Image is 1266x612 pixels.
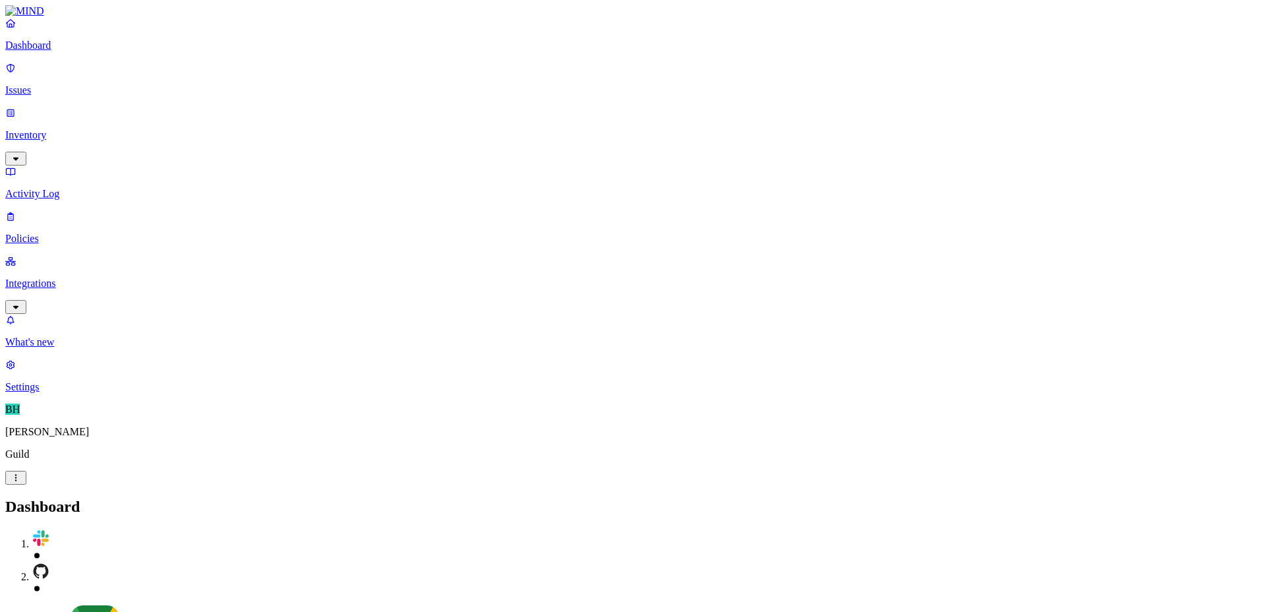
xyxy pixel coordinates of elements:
[5,210,1261,245] a: Policies
[5,448,1261,460] p: Guild
[5,5,44,17] img: MIND
[5,5,1261,17] a: MIND
[5,62,1261,96] a: Issues
[5,314,1261,348] a: What's new
[5,426,1261,438] p: [PERSON_NAME]
[5,166,1261,200] a: Activity Log
[5,359,1261,393] a: Settings
[5,129,1261,141] p: Inventory
[5,40,1261,51] p: Dashboard
[5,278,1261,290] p: Integrations
[5,255,1261,312] a: Integrations
[5,404,20,415] span: BH
[5,188,1261,200] p: Activity Log
[5,84,1261,96] p: Issues
[5,381,1261,393] p: Settings
[5,233,1261,245] p: Policies
[32,529,50,547] img: svg%3e
[5,498,1261,516] h2: Dashboard
[32,562,50,580] img: svg%3e
[5,336,1261,348] p: What's new
[5,107,1261,164] a: Inventory
[5,17,1261,51] a: Dashboard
